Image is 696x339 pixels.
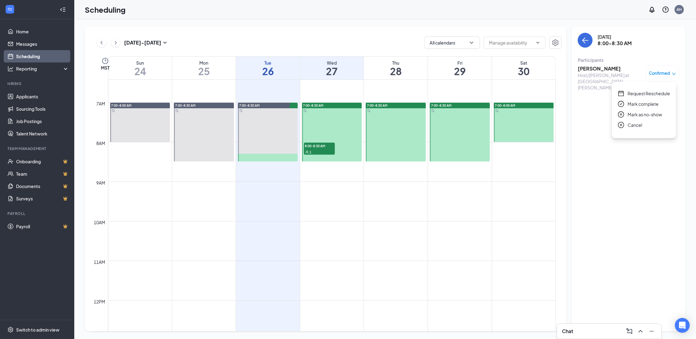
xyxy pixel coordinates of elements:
span: 7:00-8:30 AM [239,103,260,108]
button: Minimize [647,326,657,336]
div: Fri [428,60,492,66]
span: Request Reschedule [628,90,670,97]
a: August 28, 2025 [364,57,428,79]
input: Manage availability [489,39,533,46]
span: 7:00-8:30 AM [367,103,387,108]
div: Sun [108,60,172,66]
span: 7:00-8:30 AM [303,103,324,108]
a: Sourcing Tools [16,103,69,115]
div: Switch to admin view [16,327,59,333]
a: Messages [16,38,69,50]
svg: Minimize [648,328,655,335]
button: All calendarsChevronDown [424,36,480,49]
span: Mark complete [628,101,659,107]
span: 1 [310,150,312,154]
h3: 8:00-8:30 AM [598,40,632,47]
span: Mark as no-show [628,111,662,118]
a: TeamCrown [16,168,69,180]
div: Sat [492,60,556,66]
div: Mon [172,60,236,66]
svg: ChevronRight [113,39,119,46]
span: 7:00-8:30 AM [431,103,452,108]
a: August 25, 2025 [172,57,236,79]
h1: Scheduling [85,4,126,15]
a: PayrollCrown [16,220,69,233]
span: 8:00-8:30 AM [304,143,335,149]
button: ChevronRight [111,38,120,47]
span: check-circle [618,101,624,107]
span: Confirmed [649,70,670,76]
span: 7:00-8:30 AM [175,103,196,108]
a: August 24, 2025 [108,57,172,79]
svg: SmallChevronDown [161,39,169,46]
svg: Sync [495,109,499,112]
span: MST [101,65,110,71]
a: August 26, 2025 [236,57,300,79]
svg: Analysis [7,66,14,72]
a: DocumentsCrown [16,180,69,192]
h1: 28 [364,66,428,76]
div: Reporting [16,66,69,72]
svg: Settings [552,39,559,46]
span: Cancel [628,122,642,128]
a: Job Postings [16,115,69,127]
svg: ArrowLeft [581,36,589,44]
div: 10am [93,219,107,226]
a: August 27, 2025 [300,57,364,79]
button: back-button [578,33,593,48]
a: OnboardingCrown [16,155,69,168]
svg: ComposeMessage [626,328,633,335]
svg: Collapse [60,6,66,13]
h1: 30 [492,66,556,76]
a: August 30, 2025 [492,57,556,79]
span: 7:00-8:00 AM [111,103,132,108]
svg: Sync [304,109,307,112]
h1: 27 [300,66,364,76]
svg: User [305,150,309,154]
a: Talent Network [16,127,69,140]
h3: [DATE] - [DATE] [124,39,161,46]
div: 12pm [93,298,107,305]
h1: 24 [108,66,172,76]
span: calendar [618,90,624,97]
h3: [PERSON_NAME] [578,65,643,72]
div: Open Intercom Messenger [675,318,690,333]
div: Participants [578,57,679,63]
div: Host/[PERSON_NAME] at [GEOGRAPHIC_DATA][PERSON_NAME] [578,72,643,91]
div: Tue [236,60,300,66]
div: [DATE] [598,34,632,40]
div: 9am [95,179,107,186]
svg: Sync [367,109,370,112]
div: Hiring [7,81,68,86]
svg: Sync [112,109,115,112]
svg: Sync [175,109,179,112]
div: 11am [93,259,107,265]
svg: ChevronDown [469,40,475,46]
svg: Clock [102,57,109,65]
a: Applicants [16,90,69,103]
svg: Settings [7,327,14,333]
div: 8am [95,140,107,147]
button: ChevronLeft [97,38,106,47]
span: close-circle [618,122,624,128]
a: August 29, 2025 [428,57,492,79]
svg: ChevronUp [637,328,644,335]
button: ComposeMessage [625,326,634,336]
svg: Notifications [648,6,656,13]
h1: 29 [428,66,492,76]
div: Wed [300,60,364,66]
button: ChevronUp [636,326,646,336]
a: SurveysCrown [16,192,69,205]
div: Thu [364,60,428,66]
svg: ChevronDown [535,40,540,45]
svg: Sync [240,109,243,112]
div: Team Management [7,146,68,151]
button: Settings [549,36,562,49]
h1: 26 [236,66,300,76]
a: Home [16,25,69,38]
svg: QuestionInfo [662,6,669,13]
h1: 25 [172,66,236,76]
span: close-circle [618,111,624,118]
span: down [672,72,676,76]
